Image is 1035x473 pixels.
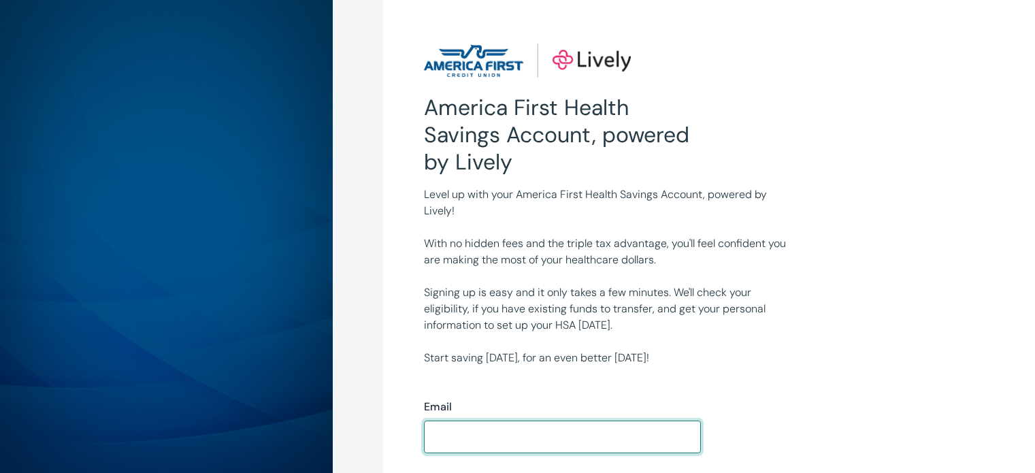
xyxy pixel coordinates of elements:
[424,399,452,415] label: Email
[424,94,701,176] h2: America First Health Savings Account, powered by Lively
[424,350,799,366] p: Start saving [DATE], for an even better [DATE]!
[424,284,799,333] p: Signing up is easy and it only takes a few minutes. We'll check your eligibility, if you have exi...
[424,186,799,219] p: Level up with your America First Health Savings Account, powered by Lively!
[424,44,631,78] img: Lively
[424,235,799,268] p: With no hidden fees and the triple tax advantage, you'll feel confident you are making the most o...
